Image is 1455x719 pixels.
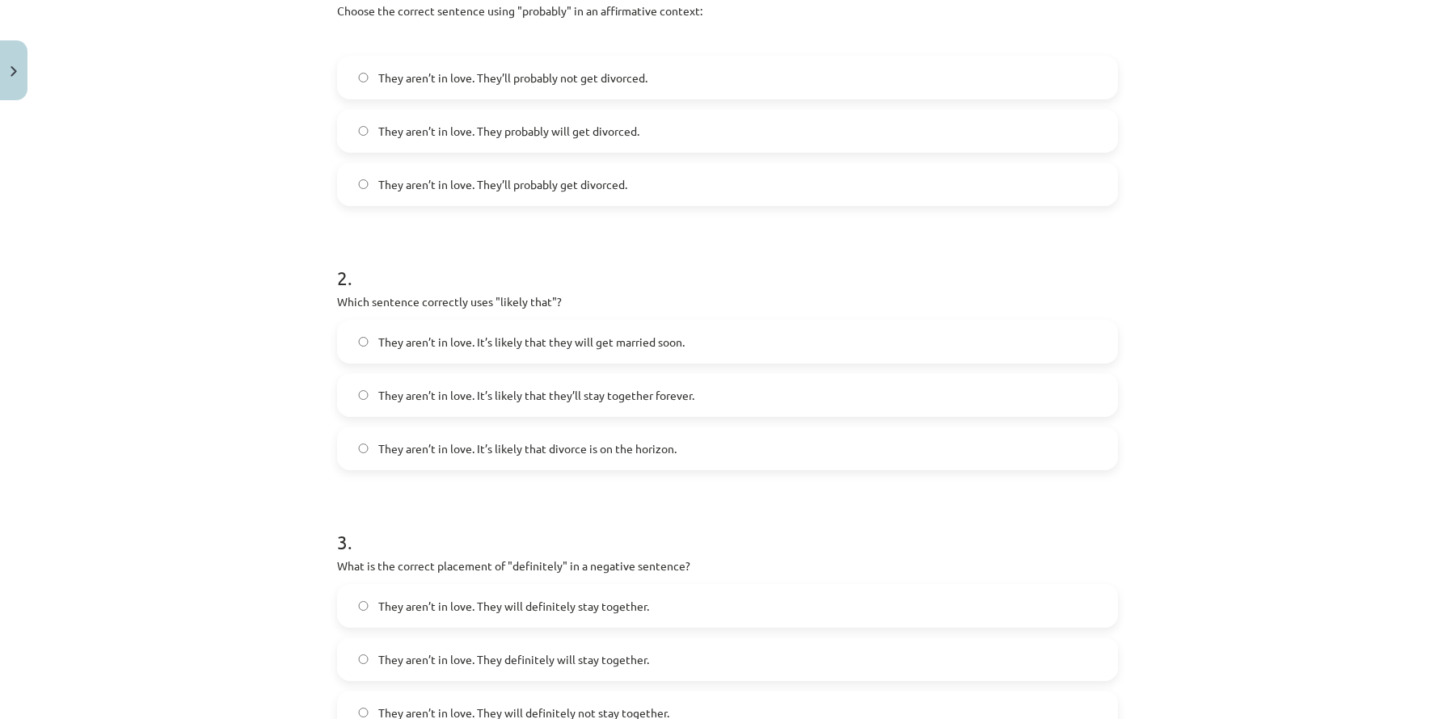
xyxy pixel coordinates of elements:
input: They aren’t in love. They probably will get divorced. [358,126,369,137]
input: They aren’t in love. It’s likely that divorce is on the horizon. [358,444,369,454]
input: They aren’t in love. They’ll probably not get divorced. [358,73,369,83]
input: They aren’t in love. They definitely will stay together. [358,654,369,665]
span: They aren’t in love. It’s likely that divorce is on the horizon. [378,440,677,457]
span: They aren’t in love. It’s likely that they’ll stay together forever. [378,387,694,404]
span: They aren’t in love. They’ll probably get divorced. [378,176,627,193]
span: They aren’t in love. It’s likely that they will get married soon. [378,334,685,351]
input: They aren’t in love. They will definitely stay together. [358,601,369,612]
input: They aren’t in love. It’s likely that they’ll stay together forever. [358,390,369,401]
input: They aren’t in love. They’ll probably get divorced. [358,179,369,190]
p: Which sentence correctly uses "likely that"? [337,293,1118,310]
h1: 2 . [337,238,1118,288]
span: They aren’t in love. They will definitely stay together. [378,598,649,615]
span: They aren’t in love. They definitely will stay together. [378,651,649,668]
input: They aren’t in love. They will definitely not stay together. [358,708,369,718]
img: icon-close-lesson-0947bae3869378f0d4975bcd49f059093ad1ed9edebbc8119c70593378902aed.svg [11,66,17,77]
span: They aren’t in love. They probably will get divorced. [378,123,639,140]
p: What is the correct placement of "definitely" in a negative sentence? [337,557,1118,574]
h1: 3 . [337,502,1118,553]
input: They aren’t in love. It’s likely that they will get married soon. [358,337,369,347]
span: They aren’t in love. They’ll probably not get divorced. [378,69,647,86]
p: Choose the correct sentence using "probably" in an affirmative context: [337,2,1118,19]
